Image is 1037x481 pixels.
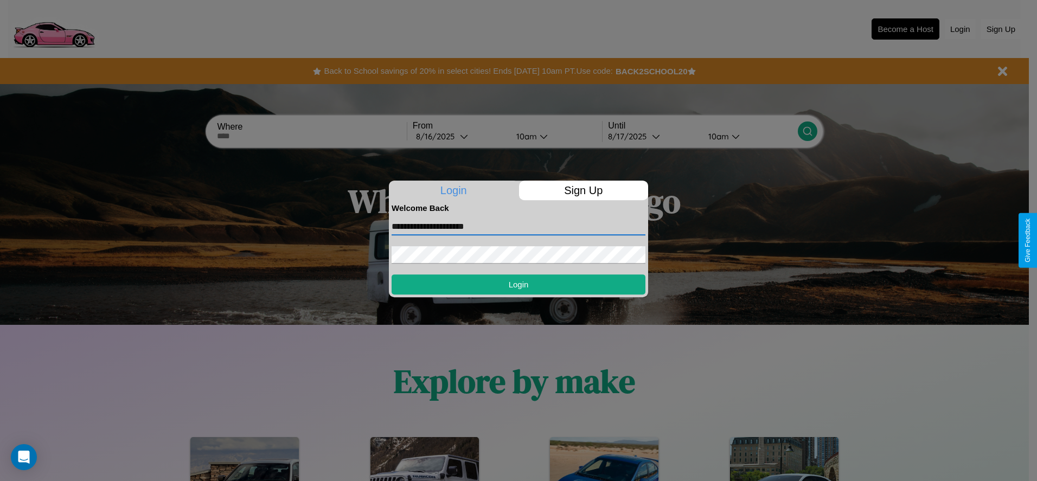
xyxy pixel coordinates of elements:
[392,274,645,294] button: Login
[519,181,649,200] p: Sign Up
[11,444,37,470] div: Open Intercom Messenger
[1024,219,1032,262] div: Give Feedback
[389,181,518,200] p: Login
[392,203,645,213] h4: Welcome Back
